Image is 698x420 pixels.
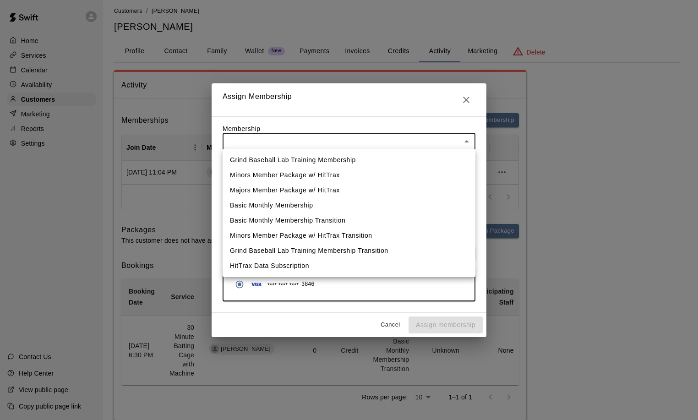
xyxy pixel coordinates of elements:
li: HitTrax Data Subscription [223,258,475,273]
li: Basic Monthly Membership [223,198,475,213]
li: Majors Member Package w/ HitTrax [223,183,475,198]
li: Grind Baseball Lab Training Membership [223,153,475,168]
li: Minors Member Package w/ HitTrax Transition [223,228,475,243]
li: Minors Member Package w/ HitTrax [223,168,475,183]
li: Basic Monthly Membership Transition [223,213,475,228]
li: Grind Baseball Lab Training Membership Transition [223,243,475,258]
